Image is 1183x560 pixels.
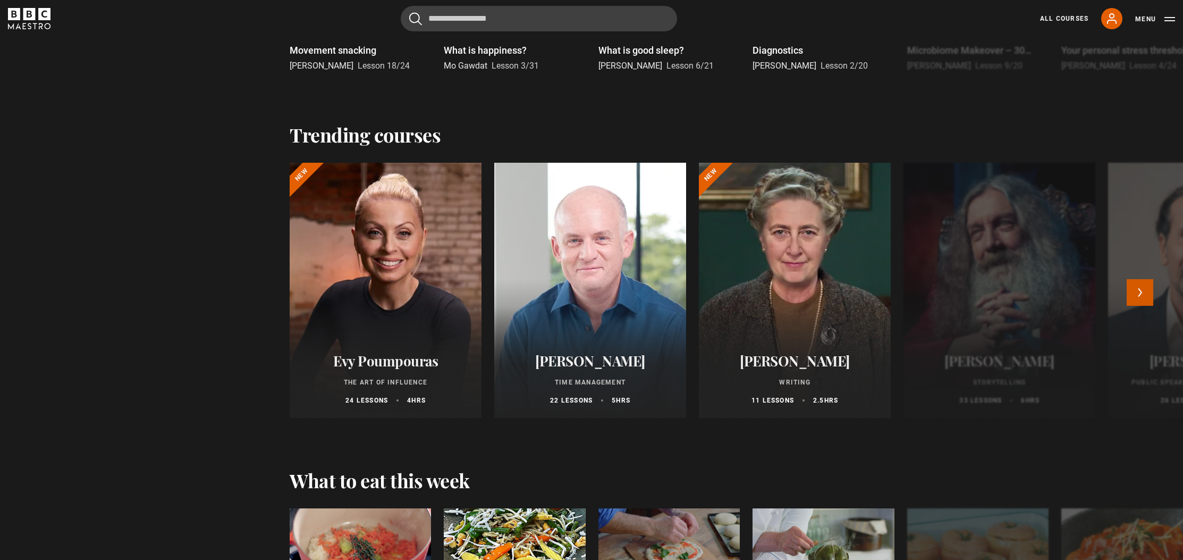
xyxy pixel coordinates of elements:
[1129,61,1177,71] span: Lesson 4/24
[712,378,878,387] p: Writing
[401,6,677,31] input: Search
[712,353,878,369] h2: [PERSON_NAME]
[975,61,1023,71] span: Lesson 9/20
[290,123,441,146] h2: Trending courses
[345,396,388,405] p: 24 lessons
[907,43,1049,57] p: Microbiome Makeover – 30 Plants a Week
[699,163,891,418] a: [PERSON_NAME] Writing 11 lessons 2.5hrs New
[616,397,630,404] abbr: hrs
[1135,14,1175,24] button: Toggle navigation
[824,397,839,404] abbr: hrs
[1040,14,1088,23] a: All Courses
[1021,396,1040,405] p: 6
[550,396,593,405] p: 22 lessons
[492,61,539,71] span: Lesson 3/31
[302,378,469,387] p: The Art of Influence
[598,43,684,57] p: What is good sleep?
[8,8,50,29] svg: BBC Maestro
[907,61,971,71] span: [PERSON_NAME]
[411,397,426,404] abbr: hrs
[916,353,1083,369] h2: [PERSON_NAME]
[302,353,469,369] h2: Evy Poumpouras
[444,61,487,71] span: Mo Gawdat
[959,396,1002,405] p: 33 lessons
[1061,61,1125,71] span: [PERSON_NAME]
[290,61,353,71] span: [PERSON_NAME]
[598,61,662,71] span: [PERSON_NAME]
[903,163,1095,418] a: [PERSON_NAME] Storytelling 33 lessons 6hrs
[753,61,816,71] span: [PERSON_NAME]
[290,43,376,57] p: Movement snacking
[666,61,714,71] span: Lesson 6/21
[612,396,630,405] p: 5
[290,469,470,491] h2: What to eat this week
[290,163,481,418] a: Evy Poumpouras The Art of Influence 24 lessons 4hrs New
[407,396,426,405] p: 4
[821,61,868,71] span: Lesson 2/20
[813,396,838,405] p: 2.5
[444,43,527,57] p: What is happiness?
[494,163,686,418] a: [PERSON_NAME] Time Management 22 lessons 5hrs
[507,378,673,387] p: Time Management
[916,378,1083,387] p: Storytelling
[753,43,803,57] p: Diagnostics
[358,61,410,71] span: Lesson 18/24
[751,396,794,405] p: 11 lessons
[507,353,673,369] h2: [PERSON_NAME]
[409,12,422,26] button: Submit the search query
[1026,397,1040,404] abbr: hrs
